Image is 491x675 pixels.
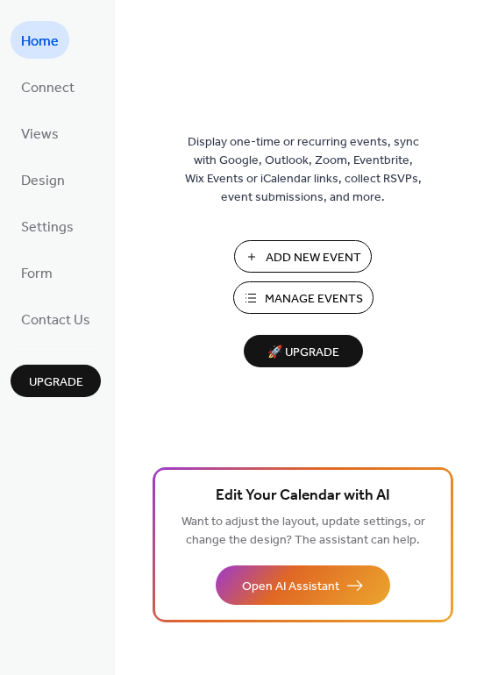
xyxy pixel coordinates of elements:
[242,578,339,596] span: Open AI Assistant
[254,341,352,365] span: 🚀 Upgrade
[185,133,422,207] span: Display one-time or recurring events, sync with Google, Outlook, Zoom, Eventbrite, Wix Events or ...
[21,307,90,334] span: Contact Us
[21,214,74,241] span: Settings
[11,207,84,245] a: Settings
[11,300,101,337] a: Contact Us
[11,67,85,105] a: Connect
[233,281,374,314] button: Manage Events
[11,160,75,198] a: Design
[21,28,59,55] span: Home
[266,249,361,267] span: Add New Event
[11,365,101,397] button: Upgrade
[11,21,69,59] a: Home
[216,565,390,605] button: Open AI Assistant
[181,510,425,552] span: Want to adjust the layout, update settings, or change the design? The assistant can help.
[216,484,390,508] span: Edit Your Calendar with AI
[11,114,69,152] a: Views
[244,335,363,367] button: 🚀 Upgrade
[21,121,59,148] span: Views
[11,253,63,291] a: Form
[234,240,372,273] button: Add New Event
[265,290,363,309] span: Manage Events
[21,260,53,288] span: Form
[29,373,83,392] span: Upgrade
[21,75,75,102] span: Connect
[21,167,65,195] span: Design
